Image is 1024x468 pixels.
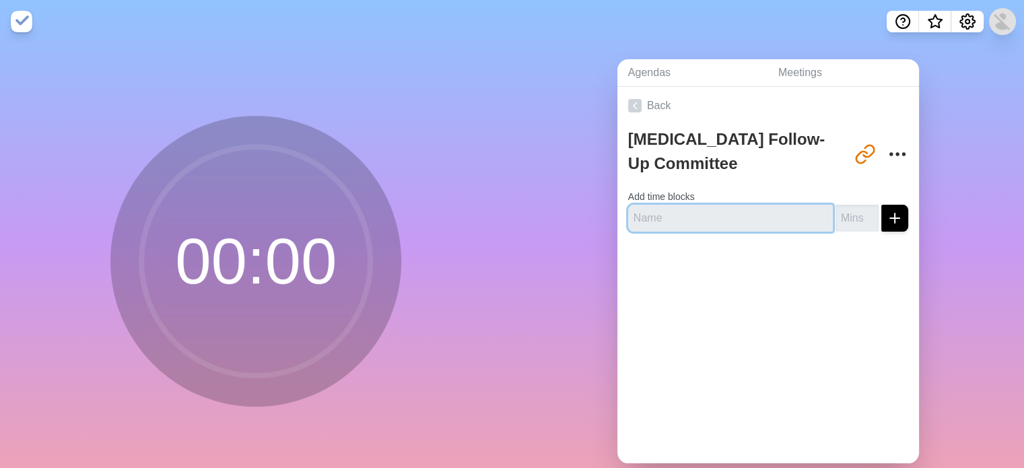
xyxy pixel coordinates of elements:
[617,87,919,125] a: Back
[887,11,919,32] button: Help
[835,205,879,232] input: Mins
[628,191,695,202] label: Add time blocks
[919,11,951,32] button: What’s new
[628,205,833,232] input: Name
[767,59,919,87] a: Meetings
[951,11,984,32] button: Settings
[617,59,767,87] a: Agendas
[852,141,879,168] button: Share link
[11,11,32,32] img: timeblocks logo
[884,141,911,168] button: More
